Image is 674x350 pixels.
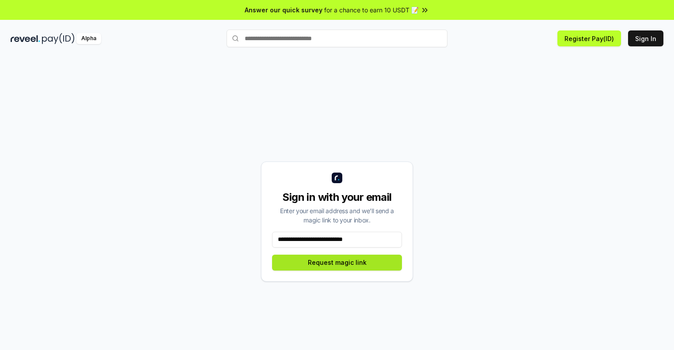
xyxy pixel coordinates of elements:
img: logo_small [332,173,342,183]
img: pay_id [42,33,75,44]
button: Register Pay(ID) [557,30,621,46]
button: Sign In [628,30,663,46]
div: Alpha [76,33,101,44]
button: Request magic link [272,255,402,271]
span: for a chance to earn 10 USDT 📝 [324,5,419,15]
span: Answer our quick survey [245,5,322,15]
div: Sign in with your email [272,190,402,204]
img: reveel_dark [11,33,40,44]
div: Enter your email address and we’ll send a magic link to your inbox. [272,206,402,225]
